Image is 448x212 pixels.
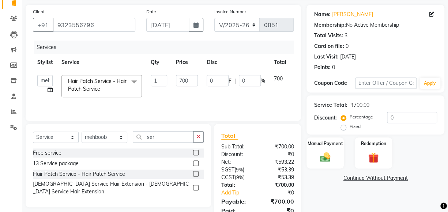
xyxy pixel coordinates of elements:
label: Manual Payment [308,140,343,147]
a: x [100,86,103,92]
div: ₹700.00 [257,197,299,206]
span: Total [221,132,238,140]
label: Percentage [349,114,373,120]
th: Qty [146,54,172,71]
div: 3 [344,32,347,39]
button: +91 [33,18,53,32]
div: Hair Patch Service - Hair Patch Service [33,170,125,178]
span: SGST [221,166,234,173]
span: 9% [236,174,243,180]
div: 0 [345,42,348,50]
label: Redemption [361,140,386,147]
div: Discount: [314,114,336,122]
div: ₹0 [264,189,299,197]
div: Name: [314,11,330,18]
label: Date [146,8,156,15]
div: ₹53.39 [257,166,299,174]
span: 700 [274,75,283,82]
span: | [234,77,236,85]
span: % [261,77,265,85]
div: Discount: [216,151,257,158]
div: Total: [216,181,257,189]
div: ( ) [216,166,257,174]
div: ₹700.00 [257,143,299,151]
div: Service Total: [314,101,347,109]
th: Stylist [33,54,57,71]
label: Invoice Number [214,8,246,15]
img: _gift.svg [365,151,382,164]
div: Services [34,41,299,54]
div: ₹53.39 [257,174,299,181]
th: Disc [202,54,270,71]
div: Last Visit: [314,53,338,61]
div: Payable: [216,197,257,206]
div: Net: [216,158,257,166]
a: Continue Without Payment [308,174,443,182]
div: Membership: [314,21,346,29]
div: Points: [314,64,330,71]
div: ₹700.00 [257,181,299,189]
div: ₹593.22 [257,158,299,166]
label: Client [33,8,45,15]
input: Search by Name/Mobile/Email/Code [53,18,135,32]
div: ₹0 [257,151,299,158]
div: Total Visits: [314,32,343,39]
div: ( ) [216,174,257,181]
a: [PERSON_NAME] [332,11,373,18]
th: Service [57,54,146,71]
button: Apply [419,78,440,89]
img: _cash.svg [317,151,334,163]
th: Price [172,54,202,71]
input: Enter Offer / Coupon Code [355,77,417,89]
span: 9% [236,167,243,173]
input: Search or Scan [133,131,193,143]
th: Action [291,54,315,71]
span: CGST [221,174,235,181]
th: Total [270,54,291,71]
label: Fixed [349,123,360,130]
div: 13 Service package [33,160,79,167]
div: ₹700.00 [350,101,369,109]
div: [DEMOGRAPHIC_DATA] Service Hair Extension - [DEMOGRAPHIC_DATA] Service Hair Extension [33,180,190,196]
div: Sub Total: [216,143,257,151]
a: Add Tip [216,189,264,197]
div: Coupon Code [314,79,355,87]
div: Card on file: [314,42,344,50]
div: 0 [332,64,335,71]
div: No Active Membership [314,21,437,29]
div: Free service [33,149,61,157]
span: F [229,77,231,85]
div: [DATE] [340,53,355,61]
span: Hair Patch Service - Hair Patch Service [68,78,127,92]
